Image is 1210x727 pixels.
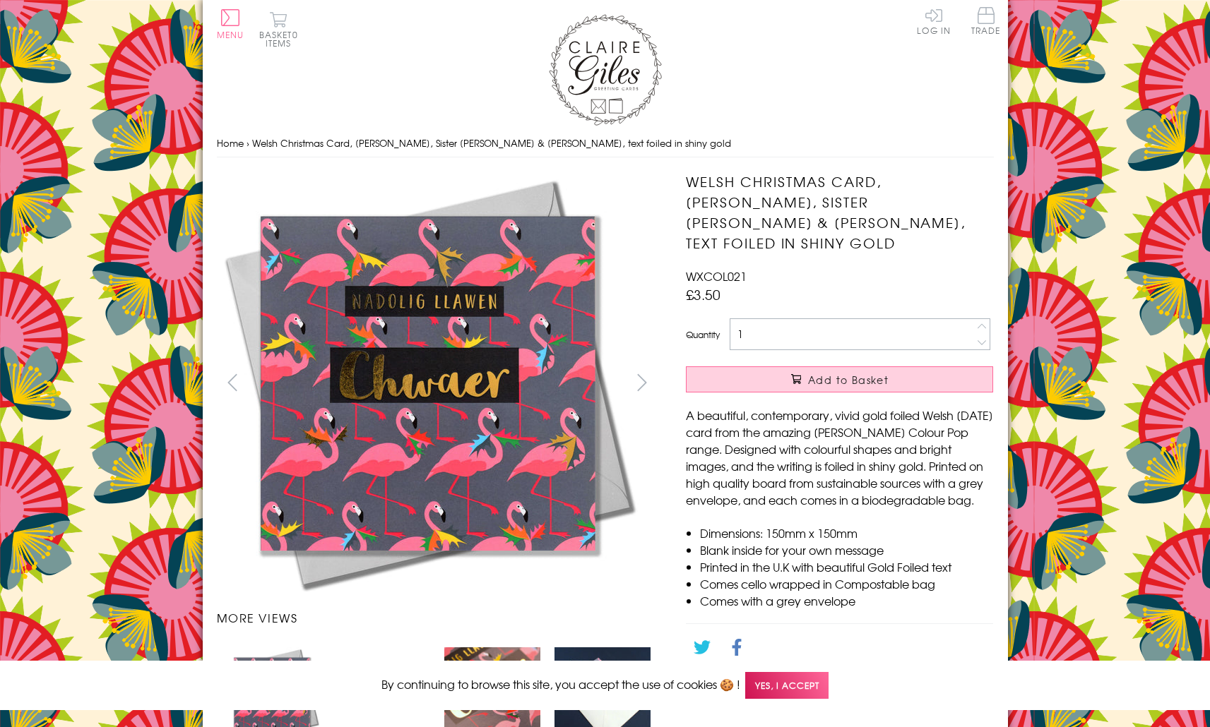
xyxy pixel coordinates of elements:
span: £3.50 [686,284,720,304]
button: next [626,366,658,398]
a: Trade [971,7,1001,37]
span: Add to Basket [808,373,889,387]
nav: breadcrumbs [217,129,994,158]
button: Basket0 items [259,11,298,47]
span: Trade [971,7,1001,35]
span: Yes, I accept [745,672,829,699]
img: Welsh Christmas Card, Chwaer, Sister Flamingoes & Holly, text foiled in shiny gold [217,172,641,595]
span: Welsh Christmas Card, [PERSON_NAME], Sister [PERSON_NAME] & [PERSON_NAME], text foiled in shiny gold [252,136,731,150]
img: Claire Giles Greetings Cards [549,14,662,126]
span: Menu [217,28,244,41]
a: Home [217,136,244,150]
li: Dimensions: 150mm x 150mm [700,524,993,541]
h3: More views [217,609,658,626]
li: Comes with a grey envelope [700,592,993,609]
button: Menu [217,9,244,39]
li: Comes cello wrapped in Compostable bag [700,575,993,592]
h1: Welsh Christmas Card, [PERSON_NAME], Sister [PERSON_NAME] & [PERSON_NAME], text foiled in shiny gold [686,172,993,253]
button: Add to Basket [686,366,993,392]
p: A beautiful, contemporary, vivid gold foiled Welsh [DATE] card from the amazing [PERSON_NAME] Col... [686,407,993,508]
img: Welsh Christmas Card, Chwaer, Sister Flamingoes & Holly, text foiled in shiny gold [381,657,382,658]
span: WXCOL021 [686,268,747,284]
button: prev [217,366,249,398]
label: Quantity [686,328,720,341]
li: Blank inside for your own message [700,541,993,558]
li: Printed in the U.K with beautiful Gold Foiled text [700,558,993,575]
span: › [247,136,249,150]
span: 0 items [266,28,298,49]
a: Log In [917,7,951,35]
